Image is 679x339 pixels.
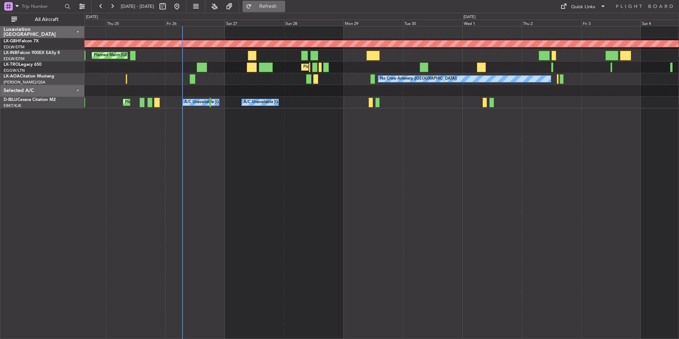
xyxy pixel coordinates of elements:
span: All Aircraft [18,17,75,22]
a: LX-INBFalcon 900EX EASy II [4,51,60,55]
div: Thu 25 [106,20,165,26]
a: LX-TROLegacy 650 [4,63,42,67]
div: [DATE] [463,14,476,20]
div: Sat 27 [225,20,284,26]
a: LX-AOACitation Mustang [4,74,54,79]
span: LX-AOA [4,74,20,79]
a: LX-GBHFalcon 7X [4,39,39,43]
div: Sun 28 [284,20,343,26]
div: Mon 29 [343,20,403,26]
div: Thu 2 [522,20,581,26]
div: A/C Unavailable [GEOGRAPHIC_DATA]-[GEOGRAPHIC_DATA] [244,97,357,108]
div: Fri 26 [165,20,224,26]
a: D-IBLUCessna Citation M2 [4,98,56,102]
div: A/C Unavailable [GEOGRAPHIC_DATA] ([GEOGRAPHIC_DATA] National) [184,97,316,108]
div: [DATE] [86,14,98,20]
div: Planned Maint [GEOGRAPHIC_DATA] ([GEOGRAPHIC_DATA]) [303,62,415,72]
a: EDLW/DTM [4,56,25,61]
div: Planned Maint [GEOGRAPHIC_DATA] ([GEOGRAPHIC_DATA]) [94,50,206,61]
span: LX-INB [4,51,17,55]
div: Tue 30 [403,20,462,26]
div: Quick Links [571,4,595,11]
input: Trip Number [22,1,63,12]
button: Quick Links [557,1,609,12]
a: EGGW/LTN [4,68,25,73]
span: LX-GBH [4,39,19,43]
button: All Aircraft [8,14,77,25]
a: [PERSON_NAME]/QSA [4,80,45,85]
div: Wed 1 [462,20,522,26]
div: Planned Maint Nice ([GEOGRAPHIC_DATA]) [125,97,204,108]
span: LX-TRO [4,63,19,67]
div: No Crew Antwerp ([GEOGRAPHIC_DATA]) [380,74,457,84]
a: EDLW/DTM [4,44,25,50]
div: Fri 3 [581,20,641,26]
span: Refresh [253,4,283,9]
span: D-IBLU [4,98,17,102]
button: Refresh [243,1,285,12]
a: EBKT/KJK [4,103,21,108]
span: [DATE] - [DATE] [121,3,154,10]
